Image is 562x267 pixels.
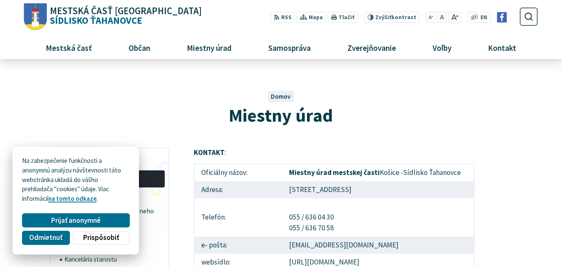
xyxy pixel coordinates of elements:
p: Na zabezpečenie funkčnosti a anonymnú analýzu návštevnosti táto webstránka ukladá do vášho prehli... [22,156,129,204]
a: Samospráva [253,36,326,59]
span: Mapa [309,13,323,22]
a: Kontakt [473,36,532,59]
a: 055 / 636 04 30 [289,212,334,222]
span: RSS [281,13,292,22]
span: EN [480,13,487,22]
span: Zverejňovanie [344,36,399,59]
img: Prejsť na Facebook stránku [497,12,507,22]
a: Miestny úrad [171,36,247,59]
td: e- pošta: [194,237,282,254]
button: Prijať anonymné [22,213,129,227]
td: [STREET_ADDRESS] [282,181,474,198]
td: Adresa: [194,181,282,198]
a: Mapa [297,12,326,23]
td: Košice -Sídlisko Ťahanovce [282,164,474,181]
strong: Miestny úrad mestskej časti [289,168,380,177]
button: Tlačiť [328,12,358,23]
a: Kancelária starostu [60,253,165,266]
span: Miestny úrad [183,36,235,59]
button: Zmenšiť veľkosť písma [426,12,436,23]
span: Kancelária starostu [64,253,160,266]
a: Mestská časť [30,36,107,59]
img: Prejsť na domovskú stránku [24,3,47,30]
span: Prispôsobiť [83,233,119,242]
span: Tlačiť [339,14,354,21]
span: Samospráva [265,36,314,59]
a: EN [478,13,490,22]
a: Domov [271,92,291,100]
span: Mestská časť [42,36,95,59]
a: 055 / 636 70 58 [289,223,334,232]
button: Zvýšiťkontrast [364,12,419,23]
button: Prispôsobiť [73,231,129,245]
button: Zväčšiť veľkosť písma [448,12,461,23]
a: Občan [113,36,165,59]
span: Voľby [430,36,455,59]
strong: KONTAKT [194,148,225,157]
span: Občan [125,36,153,59]
span: Zvýšiť [375,14,391,21]
span: Prijať anonymné [51,216,101,225]
a: Voľby [418,36,467,59]
td: Telefón: [194,198,282,237]
td: Oficiálny názov: [194,164,282,181]
span: Sídlisko Ťahanovce [47,6,202,25]
button: Odmietnuť [22,231,69,245]
span: Miestny úrad [229,104,333,127]
span: kontrast [375,14,416,21]
a: Logo Sídlisko Ťahanovce, prejsť na domovskú stránku. [24,3,202,30]
a: na tomto odkaze [48,195,97,202]
p: : [194,147,475,158]
span: Mestská časť [GEOGRAPHIC_DATA] [50,6,202,16]
td: [EMAIL_ADDRESS][DOMAIN_NAME] [282,237,474,254]
button: Nastaviť pôvodnú veľkosť písma [437,12,446,23]
span: Kontakt [485,36,520,59]
span: Odmietnuť [29,233,62,242]
a: RSS [270,12,295,23]
a: Zverejňovanie [332,36,411,59]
